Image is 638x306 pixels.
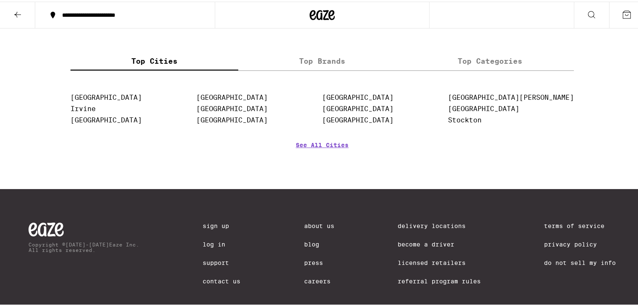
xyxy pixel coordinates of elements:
a: About Us [304,221,334,228]
a: [GEOGRAPHIC_DATA] [322,103,393,111]
a: [GEOGRAPHIC_DATA] [196,103,268,111]
a: Referral Program Rules [398,276,481,283]
a: [GEOGRAPHIC_DATA] [196,92,268,100]
div: tabs [70,51,574,69]
a: Blog [304,239,334,246]
label: Top Categories [406,51,574,69]
a: [GEOGRAPHIC_DATA] [70,92,142,100]
a: [GEOGRAPHIC_DATA] [70,114,142,122]
a: [GEOGRAPHIC_DATA] [196,114,268,122]
a: Irvine [70,103,96,111]
a: Stockton [448,114,482,122]
a: See All Cities [296,140,349,171]
a: [GEOGRAPHIC_DATA][PERSON_NAME] [448,92,574,100]
a: Become a Driver [398,239,481,246]
a: [GEOGRAPHIC_DATA] [448,103,519,111]
a: Press [304,258,334,265]
a: Careers [304,276,334,283]
p: Copyright © [DATE]-[DATE] Eaze Inc. All rights reserved. [29,240,139,251]
a: Terms of Service [544,221,616,228]
a: Do Not Sell My Info [544,258,616,265]
a: Contact Us [203,276,240,283]
a: Licensed Retailers [398,258,481,265]
a: Log In [203,239,240,246]
a: Sign Up [203,221,240,228]
a: [GEOGRAPHIC_DATA] [322,114,393,122]
a: [GEOGRAPHIC_DATA] [322,92,393,100]
label: Top Cities [70,51,238,69]
a: Delivery Locations [398,221,481,228]
a: Support [203,258,240,265]
a: Privacy Policy [544,239,616,246]
label: Top Brands [238,51,406,69]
